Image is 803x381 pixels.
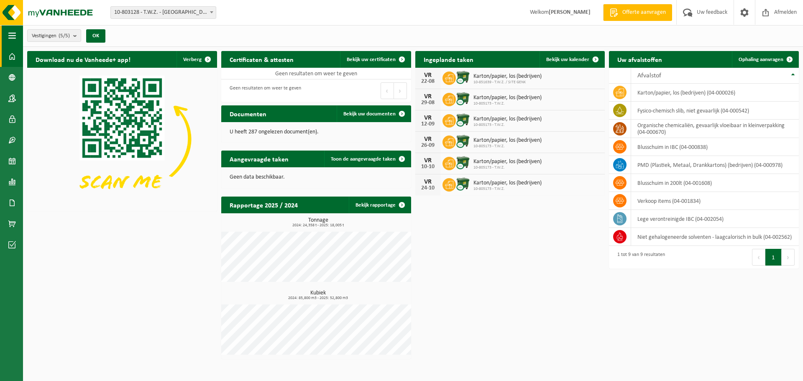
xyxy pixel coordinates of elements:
p: Geen data beschikbaar. [230,174,403,180]
button: Next [394,82,407,99]
h2: Uw afvalstoffen [609,51,670,67]
h2: Aangevraagde taken [221,151,297,167]
h2: Ingeplande taken [415,51,482,67]
td: verkoop items (04-001834) [631,192,799,210]
span: 2024: 85,800 m3 - 2025: 52,800 m3 [225,296,411,300]
span: 10-805173 - T.W.Z. [473,101,542,106]
span: Karton/papier, los (bedrijven) [473,159,542,165]
span: Bekijk uw documenten [343,111,396,117]
img: WB-1100-CU [456,134,470,148]
div: 24-10 [419,185,436,191]
span: Karton/papier, los (bedrijven) [473,180,542,187]
td: organische chemicaliën, gevaarlijk vloeibaar in kleinverpakking (04-000670) [631,120,799,138]
td: blusschuim in IBC (04-000838) [631,138,799,156]
span: 10-805173 - T.W.Z. [473,144,542,149]
div: VR [419,115,436,121]
span: Toon de aangevraagde taken [331,156,396,162]
div: VR [419,72,436,79]
a: Bekijk uw certificaten [340,51,410,68]
button: Previous [752,249,765,266]
td: Lege verontreinigde IBC (04-002054) [631,210,799,228]
span: Ophaling aanvragen [739,57,783,62]
div: VR [419,179,436,185]
button: OK [86,29,105,43]
span: 10-803128 - T.W.Z. - EVERGEM [110,6,216,19]
a: Ophaling aanvragen [732,51,798,68]
h3: Kubiek [225,290,411,300]
span: Karton/papier, los (bedrijven) [473,116,542,123]
button: Verberg [176,51,216,68]
span: Afvalstof [637,72,661,79]
h2: Certificaten & attesten [221,51,302,67]
a: Bekijk uw kalender [540,51,604,68]
span: 10-805173 - T.W.Z. [473,165,542,170]
span: Vestigingen [32,30,70,42]
div: 26-09 [419,143,436,148]
div: 22-08 [419,79,436,84]
button: 1 [765,249,782,266]
span: Bekijk uw certificaten [347,57,396,62]
span: Karton/papier, los (bedrijven) [473,137,542,144]
div: 29-08 [419,100,436,106]
span: Bekijk uw kalender [546,57,589,62]
div: Geen resultaten om weer te geven [225,82,301,100]
img: WB-1100-CU [456,92,470,106]
button: Vestigingen(5/5) [27,29,81,42]
img: WB-1100-CU [456,156,470,170]
a: Bekijk rapportage [349,197,410,213]
span: 10-851639 - T.W.Z. / SITE GENK [473,80,542,85]
div: 10-10 [419,164,436,170]
img: WB-1100-CU [456,177,470,191]
strong: [PERSON_NAME] [549,9,591,15]
p: U heeft 287 ongelezen document(en). [230,129,403,135]
div: 12-09 [419,121,436,127]
div: VR [419,93,436,100]
span: 10-805173 - T.W.Z. [473,123,542,128]
button: Next [782,249,795,266]
img: WB-1100-CU [456,113,470,127]
td: karton/papier, los (bedrijven) (04-000026) [631,84,799,102]
div: VR [419,157,436,164]
a: Bekijk uw documenten [337,105,410,122]
h2: Download nu de Vanheede+ app! [27,51,139,67]
button: Previous [381,82,394,99]
td: niet gehalogeneerde solventen - laagcalorisch in bulk (04-002562) [631,228,799,246]
img: WB-1100-CU [456,70,470,84]
span: 10-803128 - T.W.Z. - EVERGEM [111,7,216,18]
span: Karton/papier, los (bedrijven) [473,95,542,101]
h2: Rapportage 2025 / 2024 [221,197,306,213]
div: 1 tot 9 van 9 resultaten [613,248,665,266]
span: Verberg [183,57,202,62]
span: 2024: 24,358 t - 2025: 18,005 t [225,223,411,228]
img: Download de VHEPlus App [27,68,217,210]
a: Offerte aanvragen [603,4,672,21]
h3: Tonnage [225,217,411,228]
td: blusschuim in 200lt (04-001608) [631,174,799,192]
td: Geen resultaten om weer te geven [221,68,411,79]
span: Karton/papier, los (bedrijven) [473,73,542,80]
h2: Documenten [221,105,275,122]
div: VR [419,136,436,143]
a: Toon de aangevraagde taken [324,151,410,167]
td: fysico-chemisch slib, niet gevaarlijk (04-000542) [631,102,799,120]
td: PMD (Plastiek, Metaal, Drankkartons) (bedrijven) (04-000978) [631,156,799,174]
span: 10-805173 - T.W.Z. [473,187,542,192]
count: (5/5) [59,33,70,38]
span: Offerte aanvragen [620,8,668,17]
